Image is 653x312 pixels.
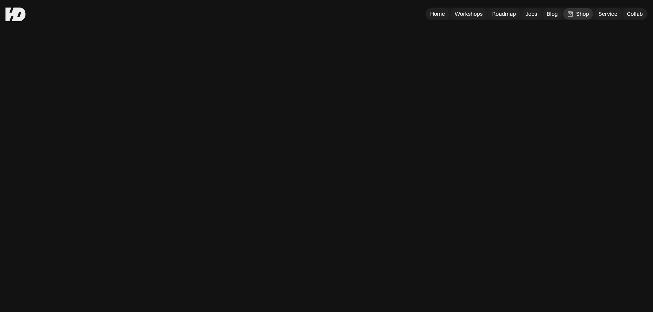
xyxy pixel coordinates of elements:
div: Blog [547,10,558,17]
a: Roadmap [488,8,520,20]
a: Shop [563,8,593,20]
div: Roadmap [492,10,516,17]
a: Workshops [450,8,487,20]
div: Workshops [455,10,483,17]
div: Jobs [525,10,537,17]
div: Home [430,10,445,17]
div: Service [598,10,617,17]
a: Jobs [521,8,541,20]
a: Collab [623,8,647,20]
div: Collab [627,10,643,17]
a: Home [426,8,449,20]
a: Service [594,8,621,20]
a: Blog [543,8,562,20]
div: Shop [576,10,589,17]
